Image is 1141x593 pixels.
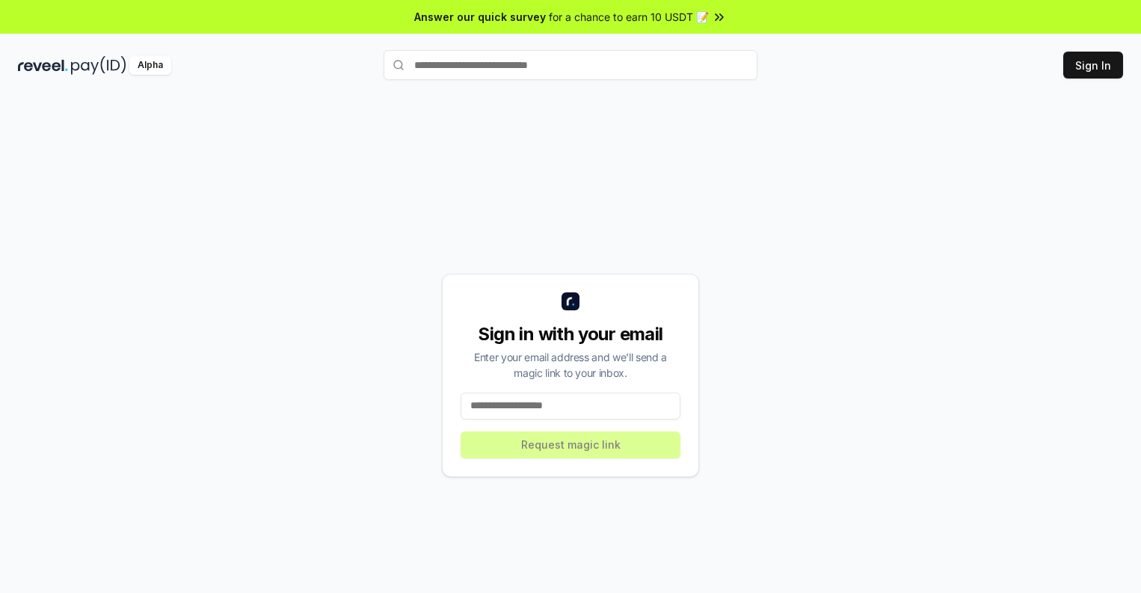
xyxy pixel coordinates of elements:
[18,56,68,75] img: reveel_dark
[71,56,126,75] img: pay_id
[461,322,680,346] div: Sign in with your email
[562,292,579,310] img: logo_small
[129,56,171,75] div: Alpha
[461,349,680,381] div: Enter your email address and we’ll send a magic link to your inbox.
[1063,52,1123,79] button: Sign In
[549,9,709,25] span: for a chance to earn 10 USDT 📝
[414,9,546,25] span: Answer our quick survey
